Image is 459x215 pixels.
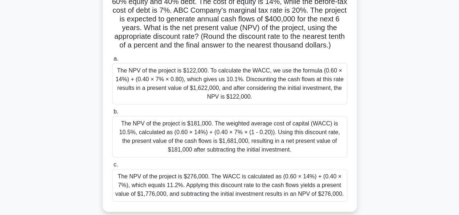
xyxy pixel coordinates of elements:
span: c. [114,161,118,168]
span: a. [114,55,118,62]
div: The NPV of the project is $181,000. The weighted average cost of capital (WACC) is 10.5%, calcula... [112,116,347,157]
span: b. [114,108,118,115]
div: The NPV of the project is $276,000. The WACC is calculated as (0.60 × 14%) + (0.40 × 7%), which e... [112,169,347,202]
div: The NPV of the project is $122,000. To calculate the WACC, we use the formula (0.60 × 14%) + (0.4... [112,63,347,104]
